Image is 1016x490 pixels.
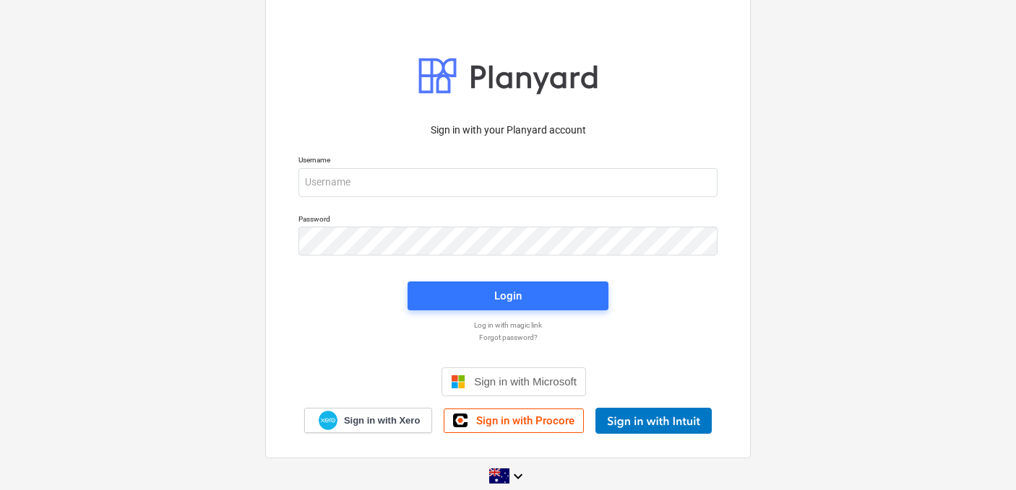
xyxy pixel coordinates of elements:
[298,168,718,197] input: Username
[291,333,725,342] a: Forgot password?
[451,375,465,389] img: Microsoft logo
[444,408,584,433] a: Sign in with Procore
[408,281,608,310] button: Login
[494,286,522,305] div: Login
[344,414,420,427] span: Sign in with Xero
[291,320,725,330] a: Log in with magic link
[298,214,718,227] p: Password
[304,408,433,433] a: Sign in with Xero
[298,123,718,138] p: Sign in with your Planyard account
[298,155,718,167] p: Username
[319,411,337,430] img: Xero logo
[509,468,527,485] i: keyboard_arrow_down
[474,375,577,388] span: Sign in with Microsoft
[476,414,574,427] span: Sign in with Procore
